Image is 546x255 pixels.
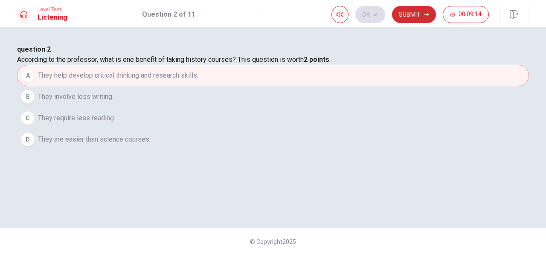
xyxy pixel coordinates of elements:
span: Level Test [38,6,67,12]
button: BThey involve less writing. [17,86,529,107]
div: D [21,133,35,146]
button: CThey require less reading. [17,107,529,129]
span: They require less reading. [38,113,115,123]
span: They help develop critical thinking and research skills. [38,70,198,81]
h4: question 2 [17,44,529,55]
b: 2 points [304,55,329,64]
h1: Listening [38,12,67,23]
span: They involve less writing. [38,92,113,102]
button: DThey are easier than science courses. [17,129,529,150]
button: 00:09:14 [443,6,489,23]
div: A [21,69,35,82]
span: © Copyright 2025 [250,238,296,245]
div: C [21,111,35,125]
span: They are easier than science courses. [38,134,151,145]
span: 00:09:14 [459,11,482,18]
div: B [21,90,35,104]
span: According to the professor, what is one benefit of taking history courses? This question is worth . [17,55,331,64]
button: Submit [392,6,436,23]
button: AThey help develop critical thinking and research skills. [17,65,529,86]
h1: Question 2 of 11 [142,9,195,20]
